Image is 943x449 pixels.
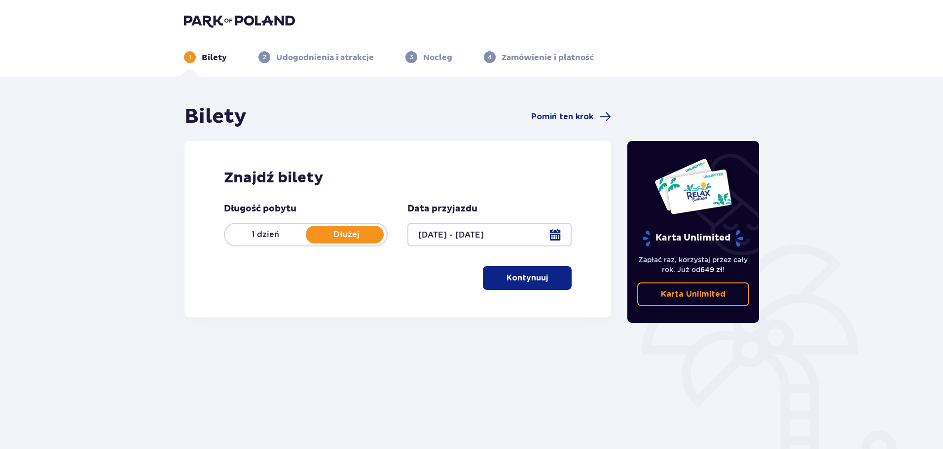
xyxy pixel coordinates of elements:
img: Park of Poland logo [184,14,295,28]
span: 649 zł [700,266,723,274]
p: Zapłać raz, korzystaj przez cały rok. Już od ! [637,255,750,275]
p: Udogodnienia i atrakcje [276,52,374,63]
p: 2 [263,53,266,62]
a: Pomiń ten krok [531,111,611,123]
p: 1 [189,53,191,62]
p: Zamówienie i płatność [502,52,594,63]
p: 1 dzień [225,229,306,240]
p: Nocleg [423,52,452,63]
span: Pomiń ten krok [531,111,593,122]
p: Karta Unlimited [661,289,725,300]
p: Data przyjazdu [407,203,477,215]
p: Bilety [202,52,227,63]
p: Długość pobytu [224,203,296,215]
a: Karta Unlimited [637,282,750,306]
p: Kontynuuj [507,273,548,283]
button: Kontynuuj [483,266,572,290]
h1: Bilety [184,104,247,129]
p: 3 [410,53,413,62]
p: 4 [488,53,492,62]
p: Karta Unlimited [642,230,744,247]
p: Dłużej [306,229,387,240]
h2: Znajdź bilety [224,169,572,187]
